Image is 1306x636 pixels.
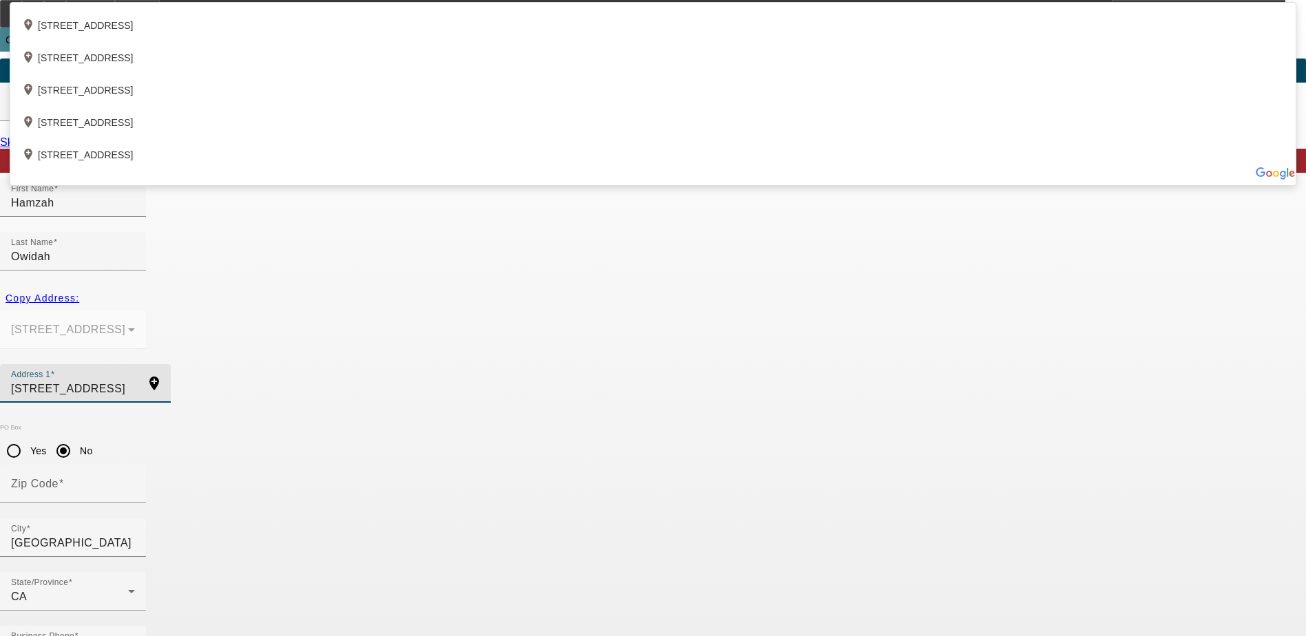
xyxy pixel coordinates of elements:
mat-icon: add_location [21,18,38,34]
div: [STREET_ADDRESS] [10,135,1296,167]
span: Copy Address: [6,293,79,304]
mat-label: First Name [11,184,54,193]
div: [STREET_ADDRESS] [10,70,1296,103]
div: [STREET_ADDRESS] [10,38,1296,70]
mat-icon: add_location [21,83,38,99]
div: [STREET_ADDRESS] [10,103,1296,135]
mat-label: Zip Code [11,478,59,489]
label: No [77,444,92,458]
mat-icon: add_location [21,115,38,131]
mat-icon: add_location [138,375,171,392]
mat-icon: add_location [21,147,38,164]
label: Yes [28,444,47,458]
div: [STREET_ADDRESS] [10,6,1296,38]
span: CA [11,591,27,602]
mat-label: Last Name [11,238,53,247]
mat-icon: add_location [21,50,38,67]
mat-label: State/Province [11,578,68,587]
span: Opportunity / 092500255 / MEGASTAR TOWING LLC / [GEOGRAPHIC_DATA], Hamzah [6,34,447,45]
mat-label: City [11,524,26,533]
mat-label: Address 1 [11,370,50,379]
img: Powered by Google [1255,167,1296,180]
